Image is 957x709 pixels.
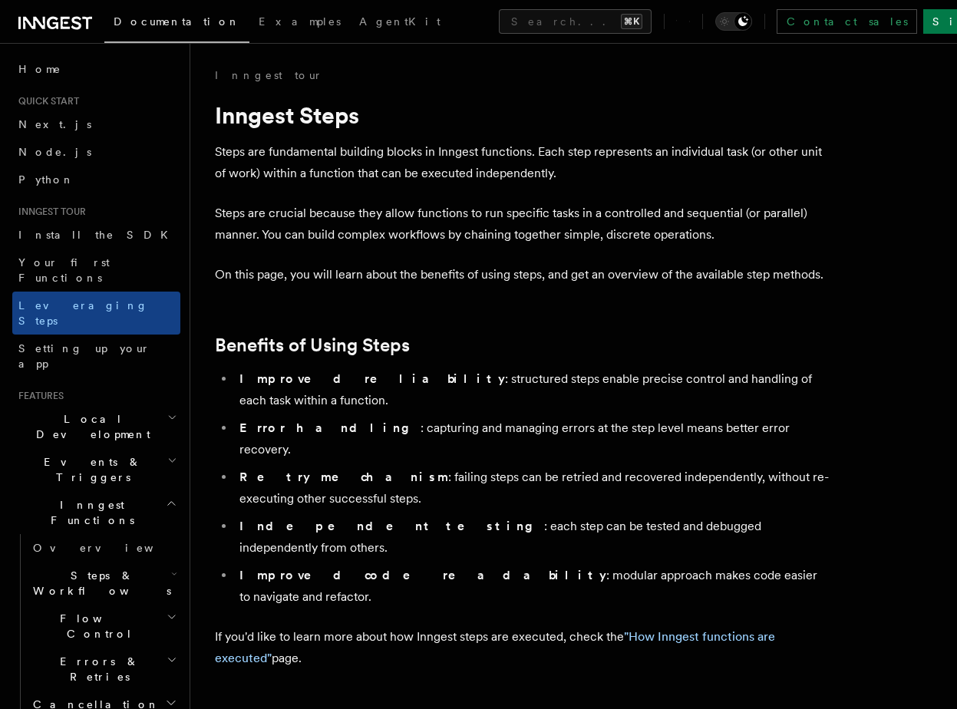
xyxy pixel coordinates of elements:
[33,542,191,554] span: Overview
[235,516,829,559] li: : each step can be tested and debugged independently from others.
[27,605,180,648] button: Flow Control
[18,61,61,77] span: Home
[259,15,341,28] span: Examples
[27,611,167,641] span: Flow Control
[12,497,166,528] span: Inngest Functions
[18,173,74,186] span: Python
[27,562,180,605] button: Steps & Workflows
[215,68,322,83] a: Inngest tour
[18,229,177,241] span: Install the SDK
[235,467,829,509] li: : failing steps can be retried and recovered independently, without re-executing other successful...
[215,101,829,129] h1: Inngest Steps
[12,95,79,107] span: Quick start
[18,146,91,158] span: Node.js
[249,5,350,41] a: Examples
[27,648,180,691] button: Errors & Retries
[235,368,829,411] li: : structured steps enable precise control and handling of each task within a function.
[12,166,180,193] a: Python
[12,292,180,335] a: Leveraging Steps
[215,141,829,184] p: Steps are fundamental building blocks in Inngest functions. Each step represents an individual ta...
[18,342,150,370] span: Setting up your app
[621,14,642,29] kbd: ⌘K
[350,5,450,41] a: AgentKit
[215,626,829,669] p: If you'd like to learn more about how Inngest steps are executed, check the page.
[12,390,64,402] span: Features
[27,534,180,562] a: Overview
[12,405,180,448] button: Local Development
[12,411,167,442] span: Local Development
[27,654,167,684] span: Errors & Retries
[215,203,829,246] p: Steps are crucial because they allow functions to run specific tasks in a controlled and sequenti...
[12,55,180,83] a: Home
[235,417,829,460] li: : capturing and managing errors at the step level means better error recovery.
[499,9,652,34] button: Search...⌘K
[12,491,180,534] button: Inngest Functions
[359,15,441,28] span: AgentKit
[18,256,110,284] span: Your first Functions
[12,138,180,166] a: Node.js
[114,15,240,28] span: Documentation
[239,470,448,484] strong: Retry mechanism
[18,299,148,327] span: Leveraging Steps
[239,519,544,533] strong: Independent testing
[239,420,421,435] strong: Error handling
[215,264,829,285] p: On this page, you will learn about the benefits of using steps, and get an overview of the availa...
[12,249,180,292] a: Your first Functions
[104,5,249,43] a: Documentation
[239,371,505,386] strong: Improved reliability
[18,118,91,130] span: Next.js
[12,110,180,138] a: Next.js
[715,12,752,31] button: Toggle dark mode
[777,9,917,34] a: Contact sales
[12,448,180,491] button: Events & Triggers
[235,565,829,608] li: : modular approach makes code easier to navigate and refactor.
[12,206,86,218] span: Inngest tour
[12,335,180,378] a: Setting up your app
[12,454,167,485] span: Events & Triggers
[12,221,180,249] a: Install the SDK
[239,568,606,582] strong: Improved code readability
[215,335,410,356] a: Benefits of Using Steps
[27,568,171,599] span: Steps & Workflows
